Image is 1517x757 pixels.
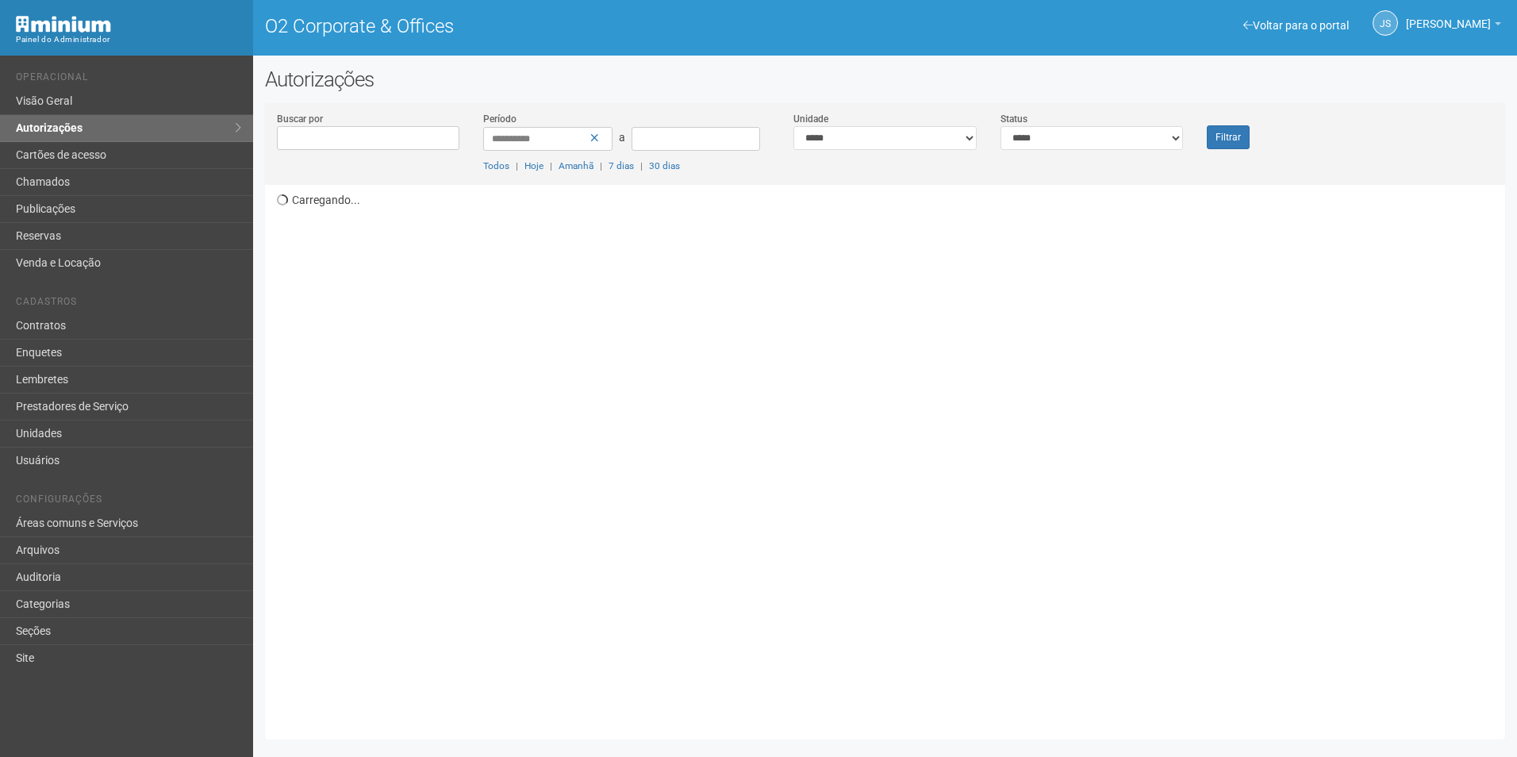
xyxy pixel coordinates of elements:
[1000,112,1027,126] label: Status
[609,160,634,171] a: 7 dias
[265,67,1505,91] h2: Autorizações
[16,33,241,47] div: Painel do Administrador
[277,112,323,126] label: Buscar por
[559,160,593,171] a: Amanhã
[16,296,241,313] li: Cadastros
[16,71,241,88] li: Operacional
[277,185,1505,728] div: Carregando...
[265,16,874,37] h1: O2 Corporate & Offices
[16,494,241,510] li: Configurações
[516,160,518,171] span: |
[619,131,625,144] span: a
[1406,20,1501,33] a: [PERSON_NAME]
[1207,125,1250,149] button: Filtrar
[1406,2,1491,30] span: Jeferson Souza
[483,160,509,171] a: Todos
[16,16,111,33] img: Minium
[524,160,543,171] a: Hoje
[640,160,643,171] span: |
[649,160,680,171] a: 30 dias
[483,112,517,126] label: Período
[1373,10,1398,36] a: JS
[793,112,828,126] label: Unidade
[1243,19,1349,32] a: Voltar para o portal
[600,160,602,171] span: |
[550,160,552,171] span: |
